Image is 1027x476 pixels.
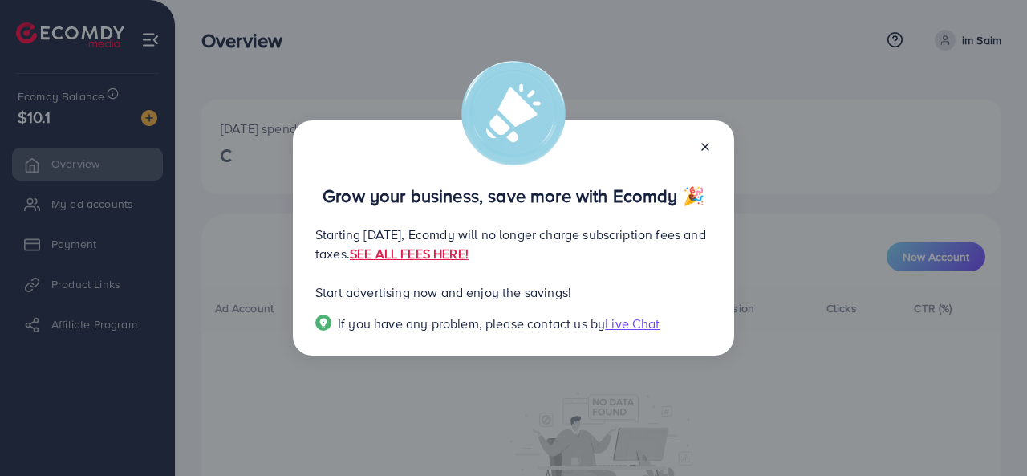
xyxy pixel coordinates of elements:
span: If you have any problem, please contact us by [338,315,605,332]
span: Live Chat [605,315,660,332]
img: alert [461,61,566,165]
img: Popup guide [315,315,331,331]
a: SEE ALL FEES HERE! [350,245,469,262]
p: Grow your business, save more with Ecomdy 🎉 [315,186,712,205]
p: Start advertising now and enjoy the savings! [315,283,712,302]
p: Starting [DATE], Ecomdy will no longer charge subscription fees and taxes. [315,225,712,263]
